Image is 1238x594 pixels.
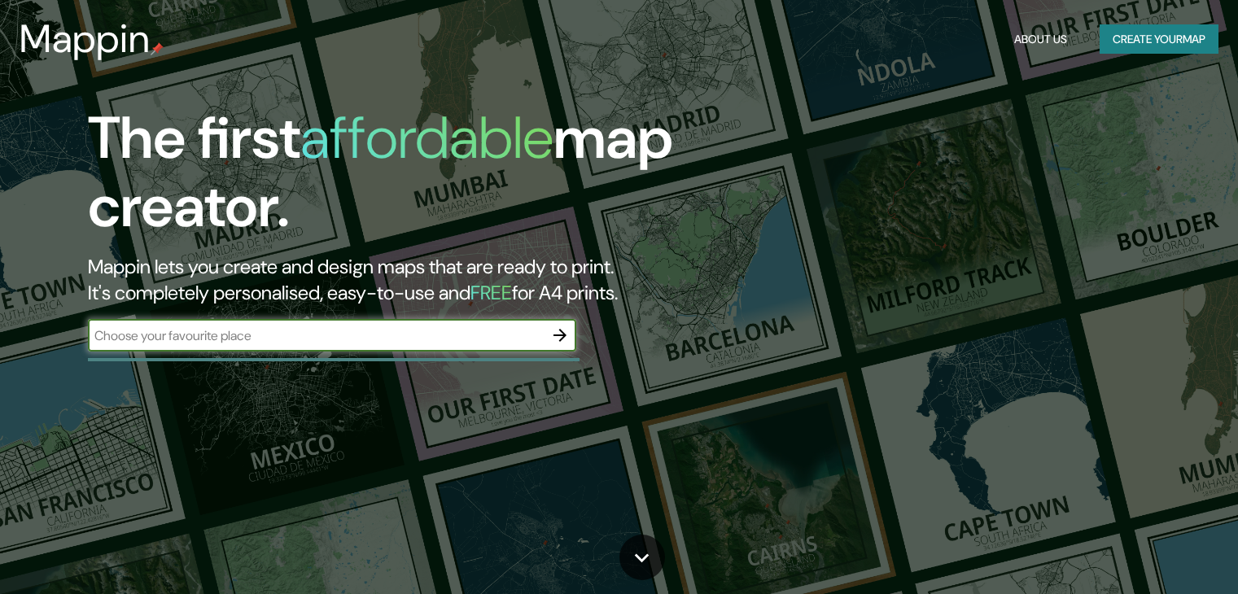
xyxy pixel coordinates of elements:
h5: FREE [470,280,512,305]
button: Create yourmap [1100,24,1218,55]
button: About Us [1008,24,1074,55]
h2: Mappin lets you create and design maps that are ready to print. It's completely personalised, eas... [88,254,707,306]
img: mappin-pin [151,42,164,55]
h1: affordable [300,100,553,176]
h1: The first map creator. [88,104,707,254]
input: Choose your favourite place [88,326,544,345]
h3: Mappin [20,16,151,62]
